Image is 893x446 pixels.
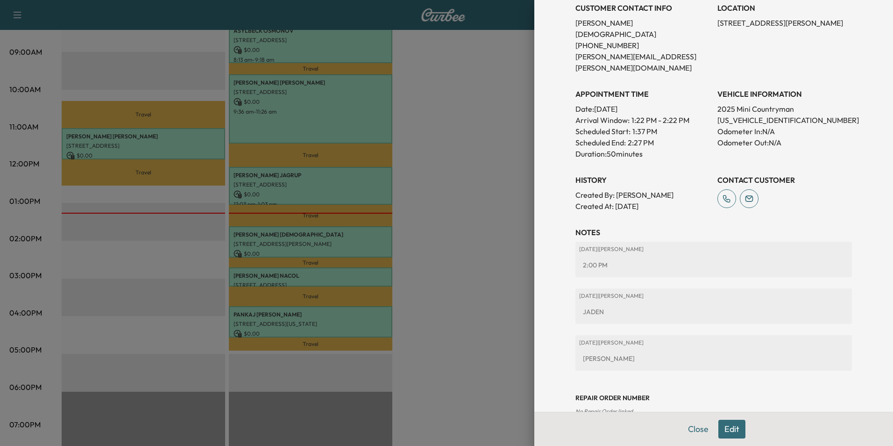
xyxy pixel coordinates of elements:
p: [DATE] | [PERSON_NAME] [579,339,848,346]
p: [STREET_ADDRESS][PERSON_NAME] [717,17,852,29]
p: [PHONE_NUMBER] [575,40,710,51]
h3: VEHICLE INFORMATION [717,88,852,100]
p: [DATE] | [PERSON_NAME] [579,292,848,300]
div: [PERSON_NAME] [579,350,848,367]
p: Scheduled Start: [575,126,631,137]
h3: CONTACT CUSTOMER [717,174,852,186]
h3: CUSTOMER CONTACT INFO [575,2,710,14]
p: Odometer Out: N/A [717,137,852,148]
p: Scheduled End: [575,137,626,148]
h3: APPOINTMENT TIME [575,88,710,100]
div: 2:00 PM [579,257,848,273]
p: Date: [DATE] [575,103,710,115]
h3: LOCATION [717,2,852,14]
span: No Repair Order linked [575,408,633,415]
p: [PERSON_NAME] [DEMOGRAPHIC_DATA] [575,17,710,40]
p: Duration: 50 minutes [575,148,710,159]
p: 2025 Mini Countryman [717,103,852,115]
button: Edit [718,420,745,439]
div: JADEN [579,303,848,320]
h3: NOTES [575,227,852,238]
p: [PERSON_NAME][EMAIL_ADDRESS][PERSON_NAME][DOMAIN_NAME] [575,51,710,73]
p: 2:27 PM [628,137,654,148]
p: Odometer In: N/A [717,126,852,137]
p: [US_VEHICLE_IDENTIFICATION_NUMBER] [717,115,852,126]
h3: Repair Order number [575,393,852,403]
p: Created At : [DATE] [575,201,710,212]
span: 1:22 PM - 2:22 PM [631,115,689,126]
p: [DATE] | [PERSON_NAME] [579,245,848,253]
p: 1:37 PM [632,126,657,137]
button: Close [682,420,715,439]
p: Created By : [PERSON_NAME] [575,189,710,201]
h3: History [575,174,710,186]
p: Arrival Window: [575,115,710,126]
